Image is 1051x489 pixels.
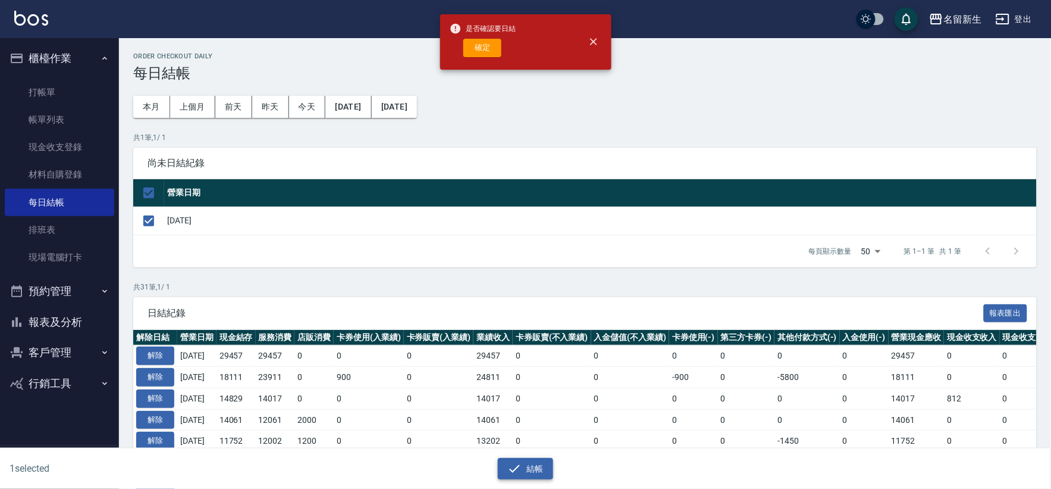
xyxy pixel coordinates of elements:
td: 0 [294,345,334,367]
td: 0 [718,388,775,409]
td: 0 [718,345,775,367]
td: 12002 [256,431,295,452]
button: close [581,29,607,55]
td: 0 [404,431,474,452]
button: 解除 [136,432,174,450]
p: 共 1 筆, 1 / 1 [133,132,1037,143]
img: Logo [14,11,48,26]
td: 14061 [473,409,513,431]
td: 2000 [294,409,334,431]
button: 解除 [136,347,174,365]
button: 報表及分析 [5,307,114,338]
td: 0 [840,409,889,431]
td: 1200 [294,431,334,452]
div: 50 [857,235,885,267]
th: 卡券販賣(入業績) [404,330,474,345]
th: 入金儲值(不入業績) [591,330,670,345]
td: 29457 [217,345,256,367]
button: 登出 [991,8,1037,30]
h2: Order checkout daily [133,52,1037,60]
td: 0 [294,388,334,409]
td: 0 [840,367,889,388]
td: [DATE] [177,431,217,452]
td: 18111 [889,367,945,388]
td: -900 [669,367,718,388]
td: 0 [513,388,591,409]
td: 0 [334,388,404,409]
td: 0 [944,431,1000,452]
td: 0 [591,388,670,409]
td: 0 [591,345,670,367]
th: 入金使用(-) [840,330,889,345]
button: 解除 [136,411,174,429]
td: 14017 [473,388,513,409]
td: 14017 [889,388,945,409]
th: 其他付款方式(-) [774,330,840,345]
td: 0 [513,431,591,452]
td: 23911 [256,367,295,388]
th: 服務消費 [256,330,295,345]
button: 昨天 [252,96,289,118]
td: 0 [334,431,404,452]
div: 名留新生 [943,12,981,27]
td: 0 [334,409,404,431]
button: 結帳 [498,458,553,480]
th: 解除日結 [133,330,177,345]
td: -5800 [774,367,840,388]
td: 0 [840,388,889,409]
button: 解除 [136,368,174,387]
td: [DATE] [177,388,217,409]
td: 29457 [889,345,945,367]
td: 0 [718,367,775,388]
a: 報表匯出 [984,307,1028,318]
a: 現金收支登錄 [5,133,114,161]
button: 行銷工具 [5,368,114,399]
td: 29457 [256,345,295,367]
th: 店販消費 [294,330,334,345]
td: 0 [718,409,775,431]
td: 0 [404,367,474,388]
a: 排班表 [5,216,114,244]
td: 14829 [217,388,256,409]
p: 每頁顯示數量 [809,246,852,257]
th: 營業日期 [164,179,1037,207]
button: 名留新生 [924,7,986,32]
td: -1450 [774,431,840,452]
td: 0 [591,409,670,431]
td: 0 [294,367,334,388]
a: 打帳單 [5,79,114,106]
button: 本月 [133,96,170,118]
td: 0 [669,388,718,409]
td: 0 [404,345,474,367]
td: 0 [669,431,718,452]
td: 14017 [256,388,295,409]
td: 0 [718,431,775,452]
td: 0 [513,409,591,431]
td: 0 [591,431,670,452]
button: [DATE] [325,96,371,118]
th: 業績收入 [473,330,513,345]
th: 營業現金應收 [889,330,945,345]
td: 0 [404,388,474,409]
h6: 1 selected [10,461,261,476]
p: 共 31 筆, 1 / 1 [133,282,1037,292]
td: [DATE] [177,345,217,367]
td: 11752 [217,431,256,452]
td: 0 [944,345,1000,367]
td: 0 [669,345,718,367]
span: 尚未日結紀錄 [148,157,1022,169]
a: 每日結帳 [5,189,114,216]
button: 預約管理 [5,276,114,307]
span: 是否確認要日結 [450,23,516,35]
button: 前天 [215,96,252,118]
button: [DATE] [372,96,417,118]
td: 14061 [217,409,256,431]
td: 0 [840,345,889,367]
td: 24811 [473,367,513,388]
a: 現場電腦打卡 [5,244,114,271]
td: 0 [774,409,840,431]
span: 日結紀錄 [148,307,984,319]
td: 0 [774,345,840,367]
td: 0 [944,367,1000,388]
td: 900 [334,367,404,388]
